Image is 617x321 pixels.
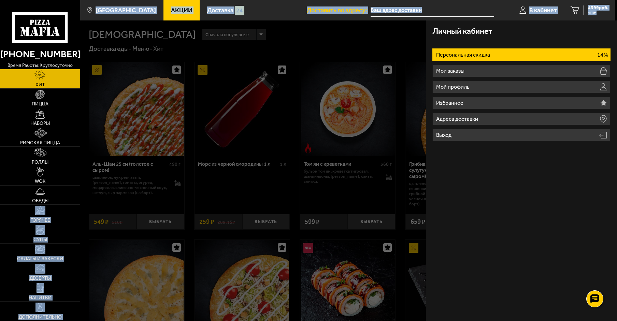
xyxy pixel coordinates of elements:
span: Акции [171,7,192,13]
p: Мои заказы [436,68,466,74]
p: Мой профиль [436,84,471,90]
span: Обеды [32,199,48,203]
span: Наборы [30,121,50,126]
span: Доставка [207,7,233,13]
span: В кабинет [529,7,557,13]
span: Римская пицца [20,141,60,145]
p: 14% [597,52,608,58]
span: Хит [35,83,45,87]
span: Роллы [32,160,48,165]
span: Доставить по адресу: [307,7,371,13]
span: Пицца [32,102,48,106]
span: Десерты [29,276,51,281]
p: Выход [436,132,453,138]
p: Персональная скидка [436,52,492,58]
span: Супы [33,237,47,242]
p: Избранное [436,100,465,106]
span: 4399 руб. [588,5,608,10]
span: Салаты и закуски [17,257,63,261]
span: Горячее [30,218,50,223]
p: Адреса доставки [436,116,480,122]
span: WOK [35,179,46,184]
img: 15daf4d41897b9f0e9f617042186c801.svg [235,6,244,15]
span: Дополнительно [18,315,62,320]
span: [GEOGRAPHIC_DATA] [96,7,156,13]
h3: Личный кабинет [432,27,492,35]
span: 1 шт. [588,11,608,15]
span: Напитки [29,295,52,300]
input: Ваш адрес доставки [371,4,494,17]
